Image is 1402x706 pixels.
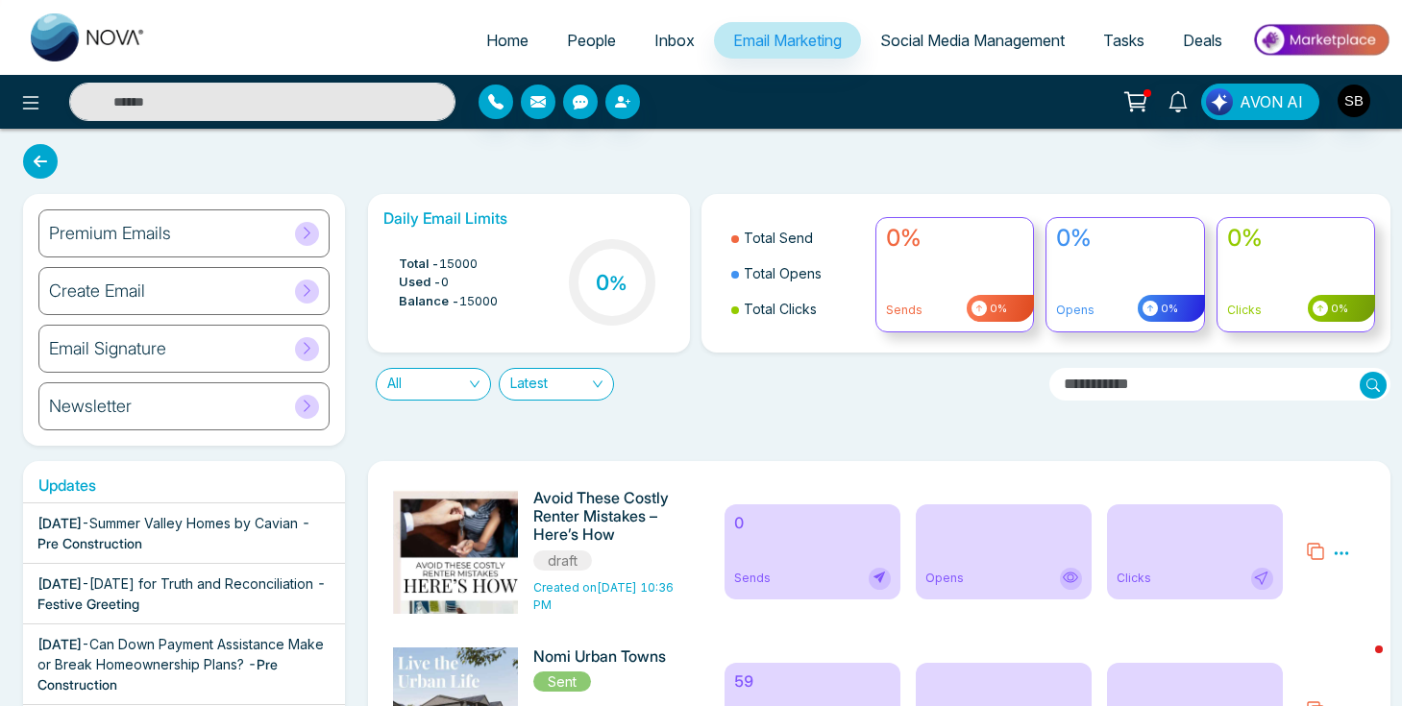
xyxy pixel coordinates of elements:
a: People [548,22,635,59]
p: Clicks [1227,302,1365,319]
iframe: Intercom live chat [1337,641,1383,687]
p: Opens [1056,302,1193,319]
a: Social Media Management [861,22,1084,59]
h6: Daily Email Limits [383,209,675,228]
p: Sends [886,302,1023,319]
img: Lead Flow [1206,88,1233,115]
span: Latest [510,369,603,400]
span: [DATE] [37,515,82,531]
span: Social Media Management [880,31,1065,50]
img: User Avatar [1338,85,1370,117]
h6: Create Email [49,280,145,302]
h6: 59 [734,672,891,691]
span: Summer Valley Homes by Cavian [89,515,298,531]
div: - [37,513,331,553]
span: Can Down Payment Assistance Make or Break Homeownership Plans? [37,636,324,672]
span: Inbox [654,31,695,50]
span: 0% [1158,301,1178,317]
li: Total Opens [731,256,864,291]
span: Email Marketing [733,31,842,50]
h6: Email Signature [49,338,166,359]
span: 0% [1328,301,1348,317]
h4: 0% [1227,225,1365,253]
span: AVON AI [1240,90,1303,113]
span: Home [486,31,529,50]
span: % [609,272,627,295]
h6: Avoid These Costly Renter Mistakes – Here’s How [533,489,688,545]
div: - [37,634,331,694]
span: Tasks [1103,31,1144,50]
span: 15000 [459,292,498,311]
span: [DATE] [37,575,82,592]
h4: 0% [1056,225,1193,253]
span: Deals [1183,31,1222,50]
h4: 0% [886,225,1023,253]
div: - [37,573,331,614]
img: Nova CRM Logo [31,13,146,61]
li: Total Send [731,220,864,256]
span: Total - [399,255,439,274]
button: AVON AI [1201,84,1319,120]
h6: Updates [23,476,345,495]
a: Email Marketing [714,22,861,59]
a: Deals [1164,22,1242,59]
a: Inbox [635,22,714,59]
span: 15000 [439,255,478,274]
span: Balance - [399,292,459,311]
li: Total Clicks [731,291,864,327]
h6: Nomi Urban Towns [533,647,688,666]
span: 0% [987,301,1007,317]
img: Market-place.gif [1251,18,1390,61]
span: Created on [DATE] 10:36 PM [533,580,674,612]
span: 0 [441,273,449,292]
span: draft [533,550,592,571]
h6: Premium Emails [49,223,171,244]
span: Opens [925,570,964,587]
h6: Newsletter [49,396,132,417]
span: [DATE] for Truth and Reconciliation [89,575,313,592]
a: Tasks [1084,22,1164,59]
h6: 0 [734,514,891,532]
span: All [387,369,480,400]
span: People [567,31,616,50]
h3: 0 [596,270,627,295]
a: Home [467,22,548,59]
span: Sends [734,570,771,587]
span: Used - [399,273,441,292]
span: Clicks [1117,570,1151,587]
span: [DATE] [37,636,82,652]
span: Sent [533,671,591,692]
